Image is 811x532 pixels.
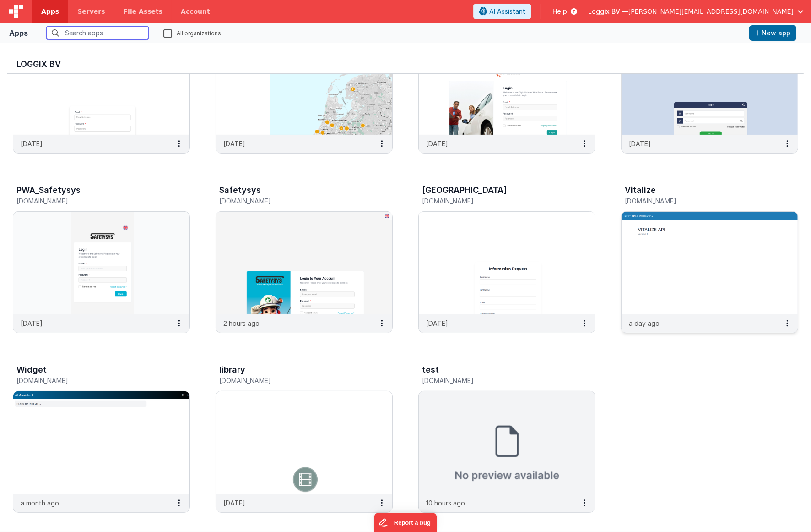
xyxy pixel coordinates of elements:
[223,318,260,328] p: 2 hours ago
[21,498,59,508] p: a month ago
[46,26,149,40] input: Search apps
[16,377,167,384] h5: [DOMAIN_NAME]
[163,28,221,37] label: All organizations
[41,7,59,16] span: Apps
[124,7,163,16] span: File Assets
[219,365,245,374] h3: library
[625,197,775,204] h5: [DOMAIN_NAME]
[21,139,43,148] p: [DATE]
[422,197,573,204] h5: [DOMAIN_NAME]
[588,7,804,16] button: Loggix BV — [PERSON_NAME][EMAIL_ADDRESS][DOMAIN_NAME]
[77,7,105,16] span: Servers
[588,7,628,16] span: Loggix BV —
[422,186,507,195] h3: [GEOGRAPHIC_DATA]
[21,318,43,328] p: [DATE]
[223,498,245,508] p: [DATE]
[629,139,651,148] p: [DATE]
[749,25,796,41] button: New app
[16,197,167,204] h5: [DOMAIN_NAME]
[374,513,437,532] iframe: Marker.io feedback button
[473,4,531,19] button: AI Assistant
[625,186,656,195] h3: Vitalize
[628,7,794,16] span: [PERSON_NAME][EMAIL_ADDRESS][DOMAIN_NAME]
[422,377,573,384] h5: [DOMAIN_NAME]
[219,197,370,204] h5: [DOMAIN_NAME]
[489,7,525,16] span: AI Assistant
[16,365,47,374] h3: Widget
[552,7,567,16] span: Help
[219,377,370,384] h5: [DOMAIN_NAME]
[629,318,660,328] p: a day ago
[16,186,81,195] h3: PWA_Safetysys
[426,318,448,328] p: [DATE]
[9,27,28,38] div: Apps
[219,186,261,195] h3: Safetysys
[426,139,448,148] p: [DATE]
[16,60,795,69] h3: Loggix BV
[422,365,439,374] h3: test
[426,498,465,508] p: 10 hours ago
[223,139,245,148] p: [DATE]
